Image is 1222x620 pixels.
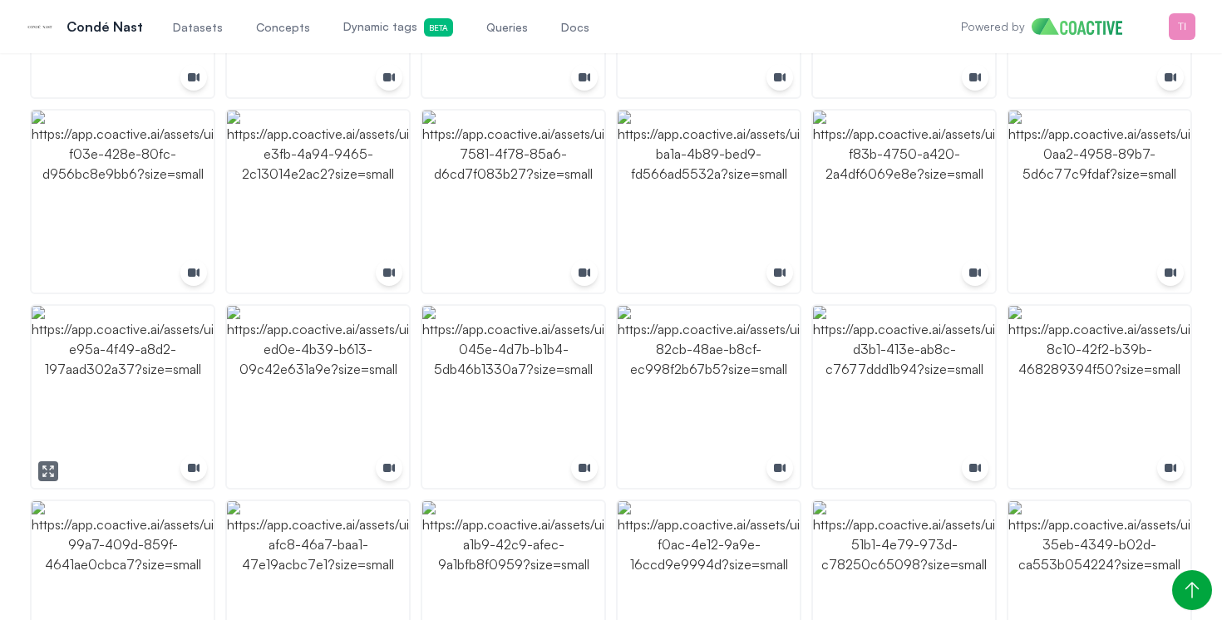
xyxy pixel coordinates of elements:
[173,19,223,36] span: Datasets
[422,306,604,488] img: https://app.coactive.ai/assets/ui/images/coactive/Youtube_Videos_1752539465064/fb4be8b5-045e-4d7b...
[813,306,995,488] img: https://app.coactive.ai/assets/ui/images/coactive/Youtube_Videos_1752539465064/78806df2-d3b1-413e...
[422,111,604,293] img: https://app.coactive.ai/assets/ui/images/coactive/Youtube_Videos_1752539465064/12bcc823-7581-4f78...
[424,18,453,37] span: Beta
[961,18,1025,35] p: Powered by
[227,111,409,293] img: https://app.coactive.ai/assets/ui/images/coactive/Youtube_Videos_1752539465064/bd3b0aca-e3fb-4a94...
[486,19,528,36] span: Queries
[813,111,995,293] img: https://app.coactive.ai/assets/ui/images/coactive/Youtube_Videos_1752539465064/9cf1f59b-f83b-4750...
[1008,111,1190,293] img: https://app.coactive.ai/assets/ui/images/coactive/Youtube_Videos_1752539465064/28c02adb-0aa2-4958...
[618,306,800,488] img: https://app.coactive.ai/assets/ui/images/coactive/Youtube_Videos_1752539465064/2aa10272-82cb-48ae...
[32,111,214,293] img: https://app.coactive.ai/assets/ui/images/coactive/Youtube_Videos_1752539465064/434b598f-f03e-428e...
[1008,306,1190,488] img: https://app.coactive.ai/assets/ui/images/coactive/Youtube_Videos_1752539465064/d10f8e70-8c10-42f2...
[27,13,53,40] img: Condé Nast
[256,19,310,36] span: Concepts
[618,111,800,293] img: https://app.coactive.ai/assets/ui/images/coactive/Youtube_Videos_1752539465064/1bd8c7b1-ba1a-4b89...
[32,306,214,488] img: https://app.coactive.ai/assets/ui/images/coactive/Youtube_Videos_1752539465064/4fe2fb35-e95a-4f49...
[227,306,409,488] img: https://app.coactive.ai/assets/ui/images/coactive/Youtube_Videos_1752539465064/22556f71-ed0e-4b39...
[1032,18,1136,35] img: Home
[67,17,143,37] p: Condé Nast
[343,18,453,37] span: Dynamic tags
[1169,13,1195,40] img: Menu for the logged in user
